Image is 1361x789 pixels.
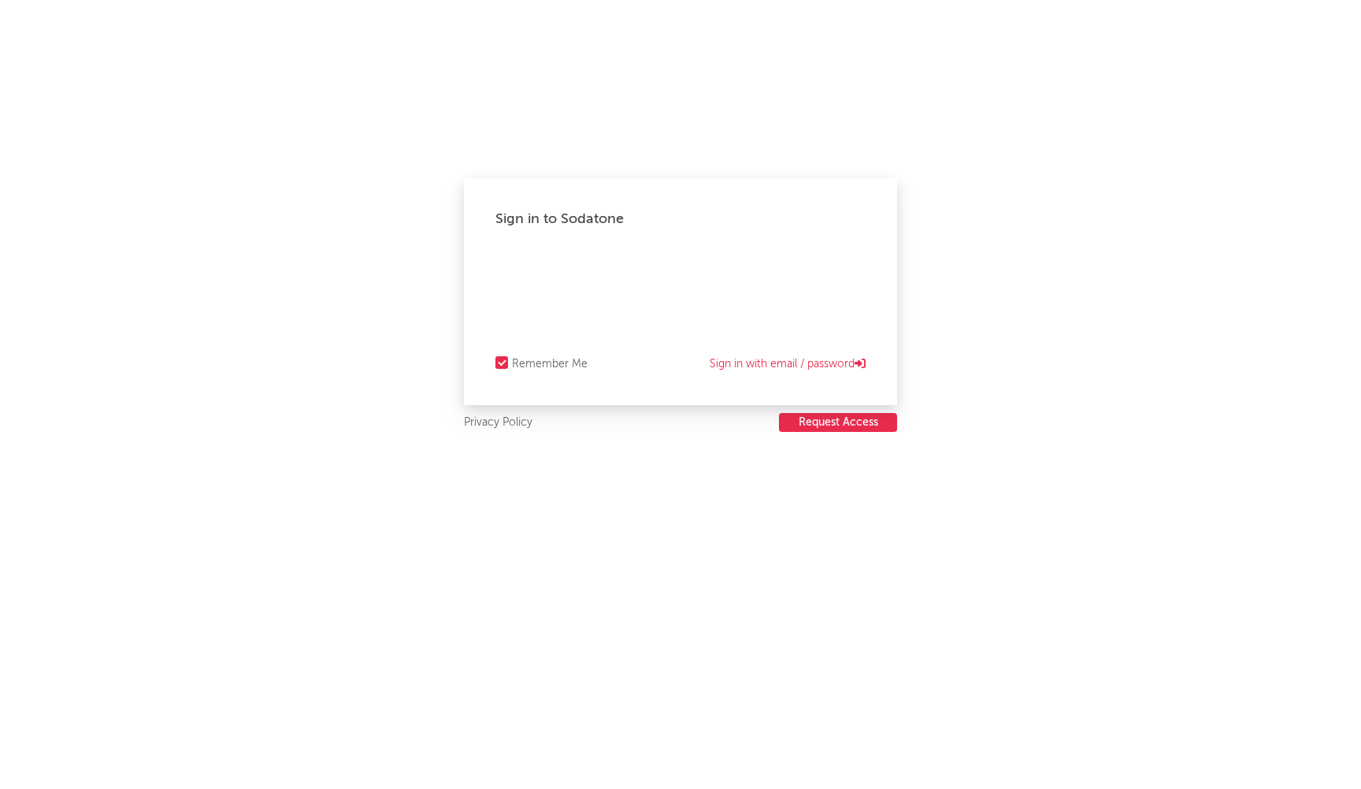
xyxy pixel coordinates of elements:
[779,413,897,432] button: Request Access
[464,413,532,433] a: Privacy Policy
[512,355,588,374] div: Remember Me
[710,355,866,374] a: Sign in with email / password
[495,210,866,229] div: Sign in to Sodatone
